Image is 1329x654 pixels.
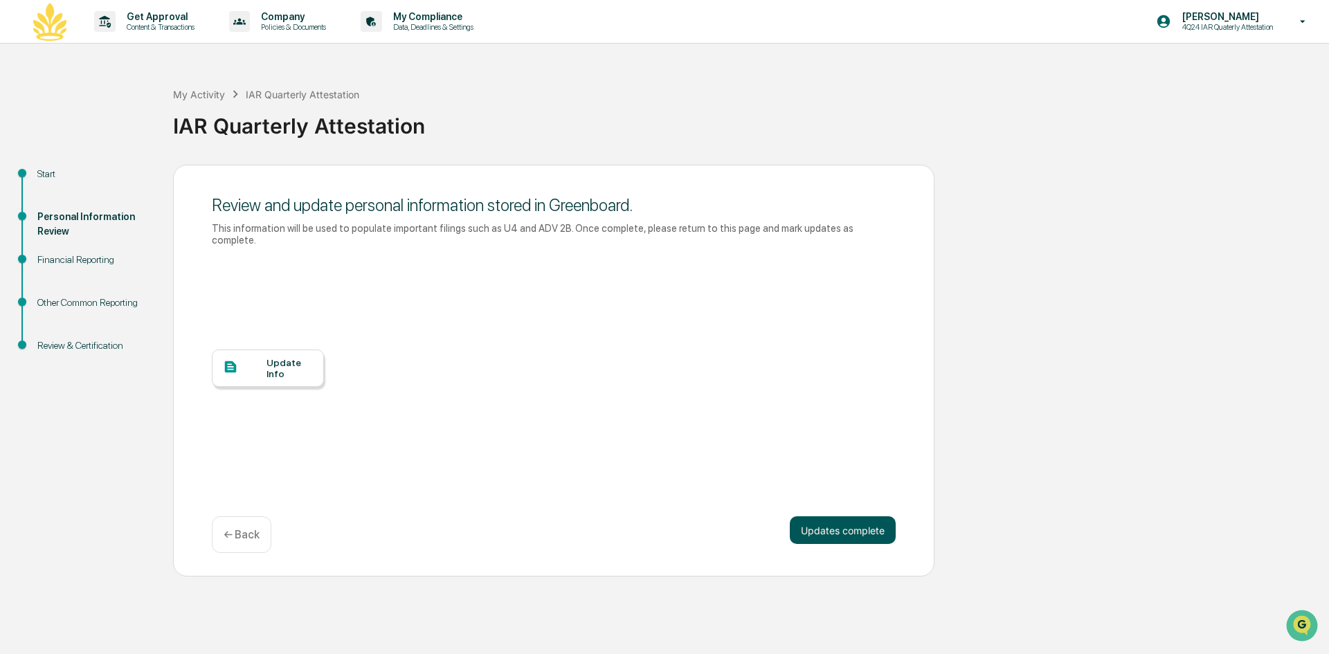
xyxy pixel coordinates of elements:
[266,357,313,379] div: Update Info
[33,3,66,41] img: logo
[212,195,896,215] div: Review and update personal information stored in Greenboard.
[382,22,480,32] p: Data, Deadlines & Settings
[212,222,896,246] div: This information will be used to populate important filings such as U4 and ADV 2B. Once complete,...
[116,11,201,22] p: Get Approval
[37,210,151,239] div: Personal Information Review
[8,9,93,34] a: 🔎Data Lookup
[224,528,260,541] p: ← Back
[116,22,201,32] p: Content & Transactions
[173,102,1322,138] div: IAR Quarterly Attestation
[37,296,151,310] div: Other Common Reporting
[790,516,896,544] button: Updates complete
[173,89,225,100] div: My Activity
[250,22,333,32] p: Policies & Documents
[1171,11,1280,22] p: [PERSON_NAME]
[98,48,168,59] a: Powered byPylon
[138,48,168,59] span: Pylon
[382,11,480,22] p: My Compliance
[37,338,151,353] div: Review & Certification
[1285,608,1322,646] iframe: Open customer support
[250,11,333,22] p: Company
[1171,22,1280,32] p: 4Q24 IAR Quaterly Attestation
[246,89,359,100] div: IAR Quarterly Attestation
[28,15,87,28] span: Data Lookup
[37,167,151,181] div: Start
[37,253,151,267] div: Financial Reporting
[14,16,25,27] div: 🔎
